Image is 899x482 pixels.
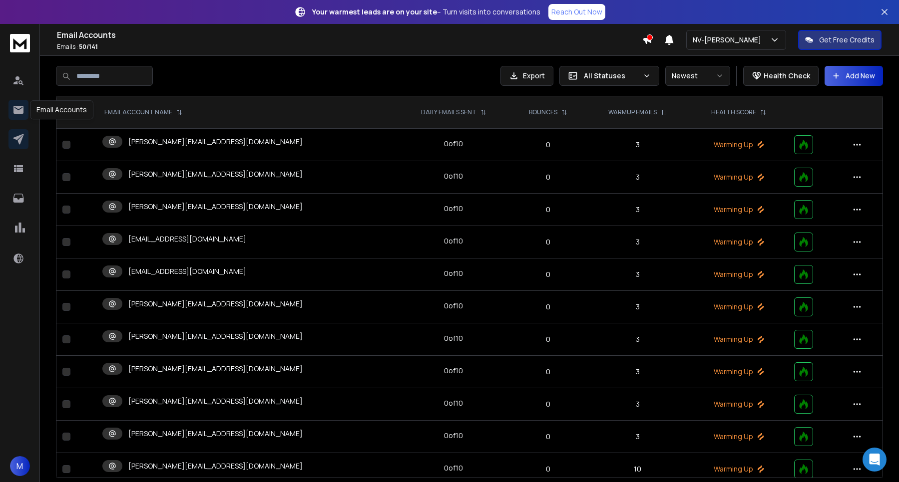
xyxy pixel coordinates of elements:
p: HEALTH SCORE [711,108,756,116]
strong: Your warmest leads are on your site [312,7,437,16]
p: Warming Up [695,399,782,409]
button: Newest [665,66,730,86]
p: – Turn visits into conversations [312,7,540,17]
p: 0 [516,269,580,279]
p: Warming Up [695,172,782,182]
p: Reach Out Now [551,7,602,17]
td: 3 [586,356,689,388]
div: 0 of 10 [444,139,463,149]
div: 0 of 10 [444,333,463,343]
p: Warming Up [695,334,782,344]
p: Health Check [764,71,810,81]
p: BOUNCES [529,108,557,116]
p: Warming Up [695,432,782,442]
p: [PERSON_NAME][EMAIL_ADDRESS][DOMAIN_NAME] [128,364,303,374]
p: [PERSON_NAME][EMAIL_ADDRESS][DOMAIN_NAME] [128,299,303,309]
td: 3 [586,258,689,291]
p: DAILY EMAILS SENT [421,108,476,116]
button: M [10,456,30,476]
p: Warming Up [695,302,782,312]
div: 0 of 10 [444,236,463,246]
p: WARMUP EMAILS [608,108,657,116]
p: Get Free Credits [819,35,875,45]
button: Export [500,66,553,86]
td: 3 [586,388,689,421]
p: All Statuses [584,71,639,81]
p: Emails : [57,43,642,51]
p: [PERSON_NAME][EMAIL_ADDRESS][DOMAIN_NAME] [128,202,303,212]
div: 0 of 10 [444,431,463,441]
p: 0 [516,237,580,247]
p: 0 [516,302,580,312]
p: Warming Up [695,237,782,247]
td: 3 [586,291,689,323]
span: 50 / 141 [79,42,98,51]
button: Get Free Credits [798,30,882,50]
div: EMAIL ACCOUNT NAME [104,108,182,116]
p: Warming Up [695,205,782,215]
p: [EMAIL_ADDRESS][DOMAIN_NAME] [128,234,246,244]
p: 0 [516,172,580,182]
button: Add New [825,66,883,86]
div: 0 of 10 [444,463,463,473]
img: logo [10,34,30,52]
p: [PERSON_NAME][EMAIL_ADDRESS][DOMAIN_NAME] [128,331,303,341]
p: Warming Up [695,367,782,377]
p: Warming Up [695,464,782,474]
p: [PERSON_NAME][EMAIL_ADDRESS][DOMAIN_NAME] [128,137,303,147]
div: 0 of 10 [444,301,463,311]
p: 0 [516,334,580,344]
p: Warming Up [695,269,782,279]
p: 0 [516,464,580,474]
p: 0 [516,140,580,150]
p: 0 [516,432,580,442]
p: 0 [516,367,580,377]
td: 3 [586,421,689,453]
p: 0 [516,205,580,215]
p: Warming Up [695,140,782,150]
div: Email Accounts [30,100,93,119]
a: Reach Out Now [548,4,605,20]
td: 3 [586,323,689,356]
h1: Email Accounts [57,29,642,41]
div: 0 of 10 [444,204,463,214]
div: 0 of 10 [444,268,463,278]
div: Open Intercom Messenger [863,448,887,472]
td: 3 [586,161,689,194]
p: 0 [516,399,580,409]
p: [PERSON_NAME][EMAIL_ADDRESS][DOMAIN_NAME] [128,461,303,471]
button: Health Check [743,66,819,86]
td: 3 [586,226,689,258]
div: 0 of 10 [444,398,463,408]
p: NV-[PERSON_NAME] [693,35,765,45]
td: 3 [586,194,689,226]
p: [PERSON_NAME][EMAIL_ADDRESS][DOMAIN_NAME] [128,396,303,406]
td: 3 [586,129,689,161]
p: [EMAIL_ADDRESS][DOMAIN_NAME] [128,266,246,276]
div: 0 of 10 [444,366,463,376]
div: 0 of 10 [444,171,463,181]
p: [PERSON_NAME][EMAIL_ADDRESS][DOMAIN_NAME] [128,429,303,439]
p: [PERSON_NAME][EMAIL_ADDRESS][DOMAIN_NAME] [128,169,303,179]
